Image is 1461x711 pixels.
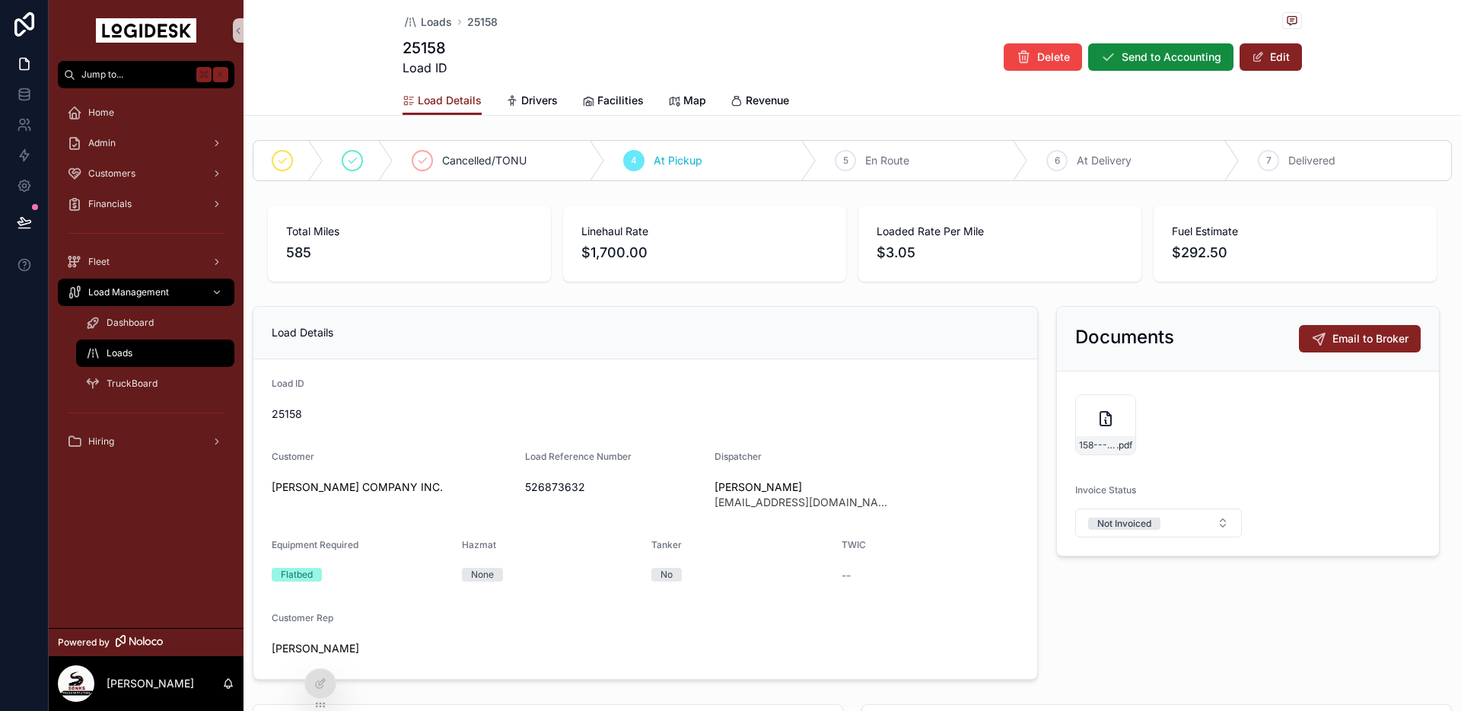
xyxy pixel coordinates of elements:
a: Powered by [49,628,243,656]
span: Loads [421,14,452,30]
span: Email to Broker [1332,331,1408,346]
div: scrollable content [49,88,243,475]
a: Loads [403,14,452,30]
span: $292.50 [1172,242,1418,263]
span: 585 [286,242,533,263]
span: Map [683,93,706,108]
span: Admin [88,137,116,149]
span: 526873632 [525,480,703,495]
a: Drivers [506,87,558,117]
a: Fleet [58,248,234,276]
span: Linehaul Rate [581,224,828,239]
div: Flatbed [281,568,313,582]
a: Home [58,99,234,126]
span: 7 [1266,155,1272,167]
span: Customer Rep [272,612,333,623]
span: En Route [865,153,909,168]
a: [PERSON_NAME] COMPANY INC. [272,480,443,495]
span: Loaded Rate Per Mile [877,224,1123,239]
span: Delivered [1288,153,1335,168]
span: Home [88,107,114,119]
span: Dashboard [107,317,154,329]
button: Select Button [1075,509,1242,537]
span: 25158 [272,407,829,422]
span: Load Details [418,93,482,108]
span: Fuel Estimate [1172,224,1418,239]
a: Loads [76,340,234,367]
button: Delete [1004,43,1082,71]
span: TWIC [842,539,866,550]
span: Jump to... [81,69,190,81]
a: [PERSON_NAME][EMAIL_ADDRESS][DOMAIN_NAME] [715,480,893,510]
span: Loads [107,347,132,359]
span: Load ID [403,59,447,77]
h1: 25158 [403,37,447,59]
span: Facilities [597,93,644,108]
span: Powered by [58,636,110,649]
span: Send to Accounting [1122,49,1221,65]
a: Map [668,87,706,117]
span: Financials [88,198,132,210]
a: TruckBoard [76,370,234,397]
a: Hiring [58,428,234,455]
span: Drivers [521,93,558,108]
span: Equipment Required [272,539,358,550]
a: Admin [58,129,234,157]
a: Revenue [730,87,789,117]
div: None [471,568,494,582]
span: [PERSON_NAME] [715,480,893,495]
a: 25158 [467,14,498,30]
a: Load Details [403,87,482,116]
span: -- [842,568,851,583]
a: Customers [58,160,234,187]
span: Revenue [746,93,789,108]
span: Customer [272,451,314,462]
a: Facilities [582,87,644,117]
button: Send to Accounting [1088,43,1233,71]
span: Total Miles [286,224,533,239]
span: $1,700.00 [581,242,828,263]
div: No [660,568,673,582]
h2: Documents [1075,325,1174,349]
span: 6 [1055,155,1060,167]
a: Dashboard [76,309,234,336]
span: Dispatcher [715,451,762,462]
span: K [215,69,227,81]
span: Hazmat [462,539,496,550]
span: Load Reference Number [525,451,632,462]
button: Edit [1240,43,1302,71]
a: [PERSON_NAME] [272,641,359,656]
span: Customers [88,167,135,180]
span: Cancelled/TONU [442,153,527,168]
span: .pdf [1116,439,1132,451]
span: At Pickup [654,153,702,168]
span: 5 [843,155,848,167]
span: Load Details [272,326,333,339]
span: Delete [1037,49,1070,65]
span: $3.05 [877,242,1123,263]
span: [EMAIL_ADDRESS][DOMAIN_NAME] [715,495,893,510]
span: Tanker [651,539,682,550]
div: Not Invoiced [1097,518,1151,530]
a: Load Management [58,279,234,306]
button: Jump to...K [58,61,234,88]
span: Hiring [88,435,114,448]
a: Financials [58,190,234,218]
p: [PERSON_NAME] [107,676,194,691]
span: Load ID [272,378,304,389]
span: TruckBoard [107,378,158,390]
span: Fleet [88,256,110,268]
img: App logo [96,18,196,43]
span: 158---9-3-to-9-4---CHR---1700.00 [1079,439,1116,451]
span: 4 [631,155,637,167]
span: Invoice Status [1075,484,1136,496]
button: Email to Broker [1299,325,1421,352]
span: At Delivery [1077,153,1132,168]
span: Load Management [88,286,169,298]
